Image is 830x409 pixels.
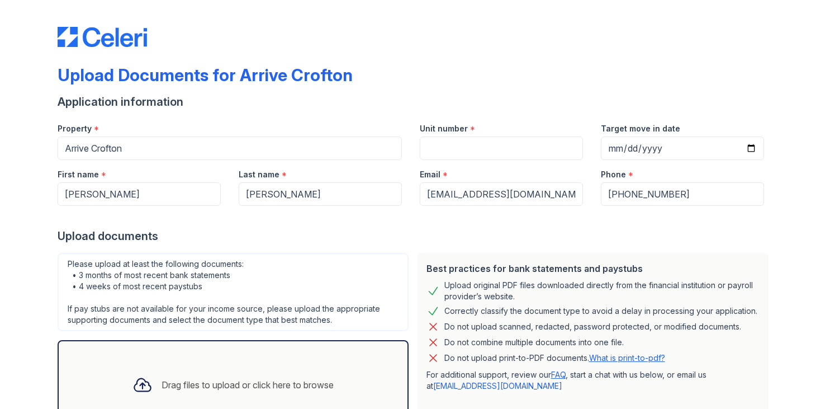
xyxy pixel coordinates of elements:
[601,123,680,134] label: Target move in date
[601,169,626,180] label: Phone
[58,253,409,331] div: Please upload at least the following documents: • 3 months of most recent bank statements • 4 wee...
[239,169,279,180] label: Last name
[444,352,665,364] p: Do not upload print-to-PDF documents.
[58,65,353,85] div: Upload Documents for Arrive Crofton
[444,320,741,333] div: Do not upload scanned, redacted, password protected, or modified documents.
[426,262,760,275] div: Best practices for bank statements and paystubs
[551,370,566,379] a: FAQ
[444,280,760,302] div: Upload original PDF files downloaded directly from the financial institution or payroll provider’...
[58,27,147,47] img: CE_Logo_Blue-a8612792a0a2168367f1c8372b55b34899dd931a85d93a1a3d3e32e68fde9ad4.png
[420,169,440,180] label: Email
[420,123,468,134] label: Unit number
[58,228,773,244] div: Upload documents
[58,123,92,134] label: Property
[426,369,760,392] p: For additional support, review our , start a chat with us below, or email us at
[58,94,773,110] div: Application information
[433,381,562,391] a: [EMAIL_ADDRESS][DOMAIN_NAME]
[444,304,757,318] div: Correctly classify the document type to avoid a delay in processing your application.
[589,353,665,363] a: What is print-to-pdf?
[162,378,334,392] div: Drag files to upload or click here to browse
[444,336,624,349] div: Do not combine multiple documents into one file.
[58,169,99,180] label: First name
